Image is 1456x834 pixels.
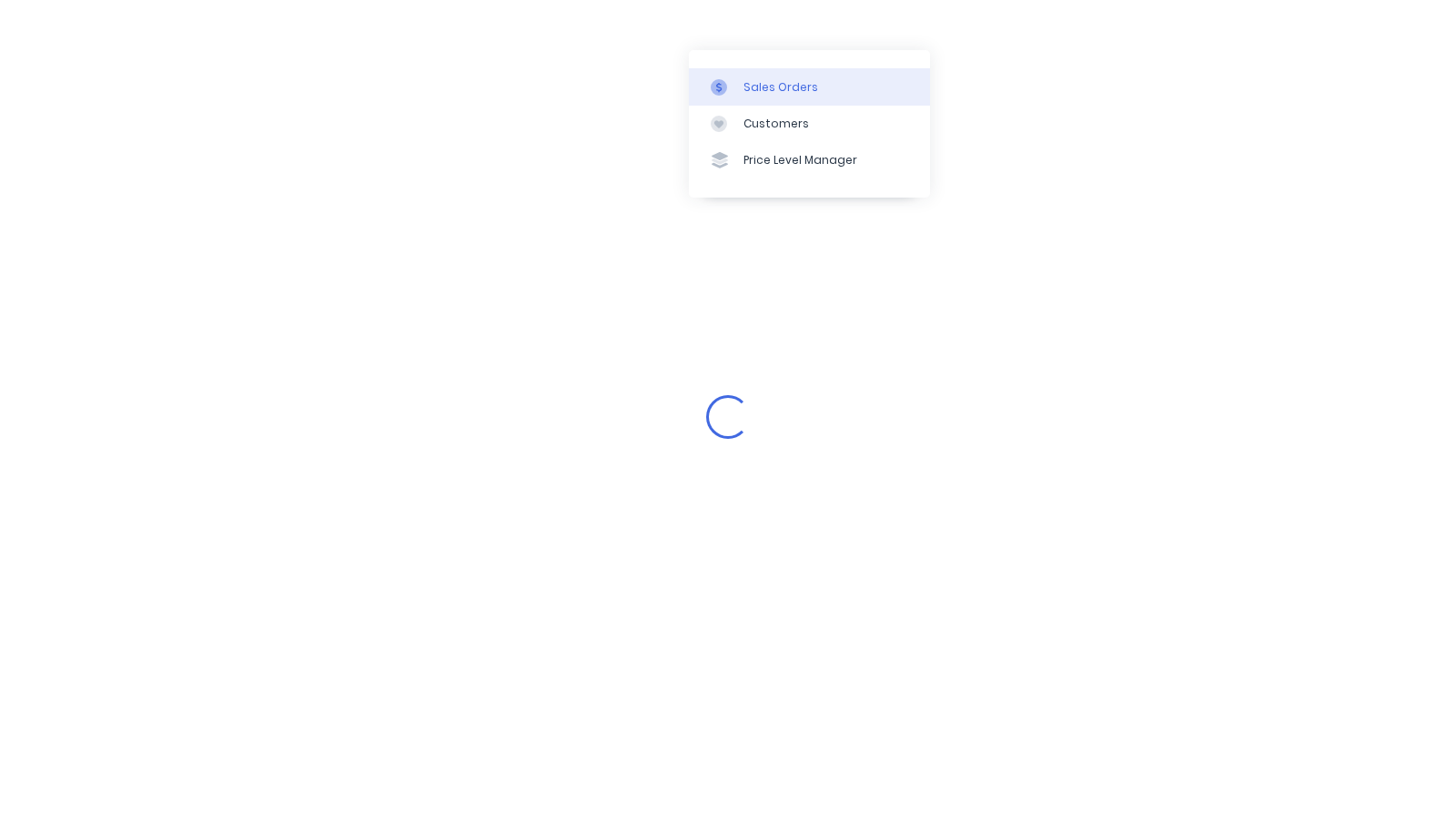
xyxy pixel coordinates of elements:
[689,142,930,178] a: Price Level Manager
[689,106,930,142] a: Customers
[743,152,857,168] div: Price Level Manager
[743,116,809,132] div: Customers
[689,68,930,105] a: Sales Orders
[743,79,818,96] div: Sales Orders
